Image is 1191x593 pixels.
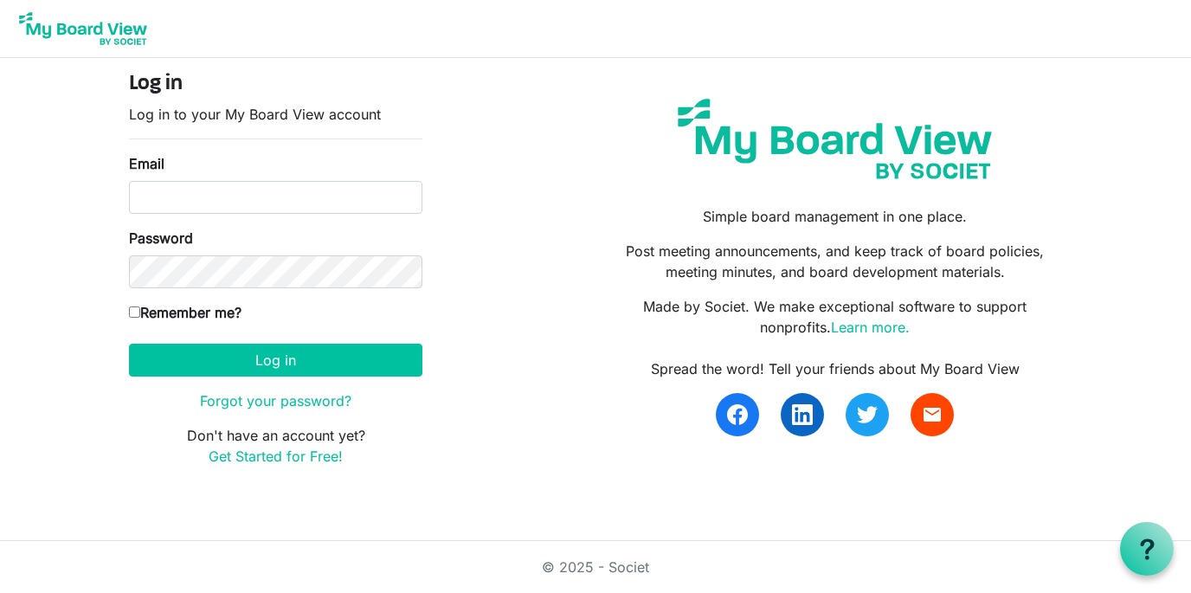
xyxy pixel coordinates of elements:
[129,344,422,377] button: Log in
[129,72,422,97] h4: Log in
[608,358,1062,379] div: Spread the word! Tell your friends about My Board View
[129,153,164,174] label: Email
[727,404,748,425] img: facebook.svg
[608,206,1062,227] p: Simple board management in one place.
[129,228,193,248] label: Password
[209,448,343,465] a: Get Started for Free!
[129,306,140,318] input: Remember me?
[14,7,152,50] img: My Board View Logo
[129,425,422,467] p: Don't have an account yet?
[542,558,649,576] a: © 2025 - Societ
[857,404,878,425] img: twitter.svg
[608,241,1062,282] p: Post meeting announcements, and keep track of board policies, meeting minutes, and board developm...
[129,302,241,323] label: Remember me?
[665,86,1005,192] img: my-board-view-societ.svg
[608,296,1062,338] p: Made by Societ. We make exceptional software to support nonprofits.
[200,392,351,409] a: Forgot your password?
[129,104,422,125] p: Log in to your My Board View account
[922,404,943,425] span: email
[792,404,813,425] img: linkedin.svg
[911,393,954,436] a: email
[831,319,910,336] a: Learn more.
